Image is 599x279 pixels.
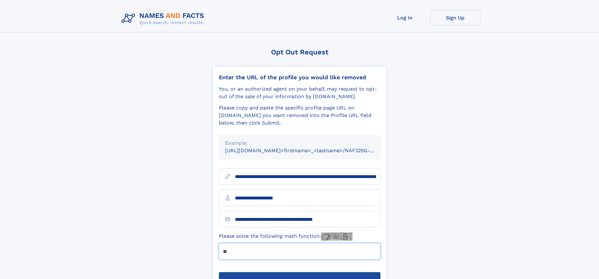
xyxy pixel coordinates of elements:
[119,10,209,27] img: Logo Names and Facts
[219,74,380,81] div: Enter the URL of the profile you would like removed
[219,104,380,127] div: Please copy and paste the specific profile page URL on [DOMAIN_NAME] you want removed into the Pr...
[225,148,392,153] small: [URL][DOMAIN_NAME]<firstname>_<lastname>/NAF325G-xxxxxxxx
[219,85,380,100] div: You, or an authorized agent on your behalf, may request to opt-out of the sale of your informatio...
[219,232,352,241] label: Please solve the following math function:
[380,10,430,25] a: Log In
[225,139,374,147] div: Example:
[212,48,387,56] div: Opt Out Request
[430,10,480,25] a: Sign Up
